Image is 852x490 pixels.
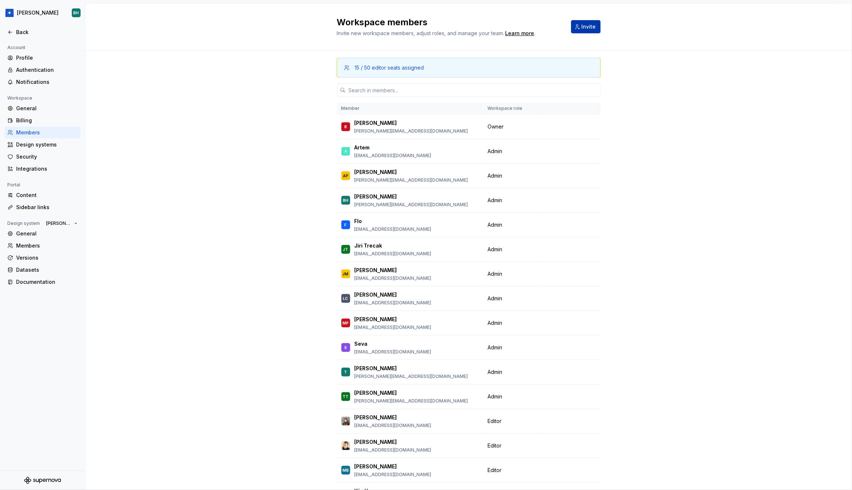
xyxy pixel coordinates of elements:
[4,64,81,76] a: Authentication
[344,368,347,376] div: T
[355,389,397,397] p: [PERSON_NAME]
[355,119,397,127] p: [PERSON_NAME]
[16,192,78,199] div: Content
[355,423,431,428] p: [EMAIL_ADDRESS][DOMAIN_NAME]
[488,344,503,351] span: Admin
[16,141,78,148] div: Design systems
[4,252,81,264] a: Versions
[16,129,78,136] div: Members
[16,278,78,286] div: Documentation
[16,105,78,112] div: General
[16,29,78,36] div: Back
[343,295,348,302] div: LC
[16,230,78,237] div: General
[488,295,503,302] span: Admin
[355,414,397,421] p: [PERSON_NAME]
[16,153,78,160] div: Security
[344,344,347,351] div: S
[355,365,397,372] p: [PERSON_NAME]
[16,165,78,172] div: Integrations
[488,417,502,425] span: Editor
[16,242,78,249] div: Members
[355,275,431,281] p: [EMAIL_ADDRESS][DOMAIN_NAME]
[16,78,78,86] div: Notifications
[355,193,397,200] p: [PERSON_NAME]
[571,20,601,33] button: Invite
[16,54,78,62] div: Profile
[504,31,536,36] span: .
[355,128,468,134] p: [PERSON_NAME][EMAIL_ADDRESS][DOMAIN_NAME]
[16,204,78,211] div: Sidebar links
[16,117,78,124] div: Billing
[355,463,397,470] p: [PERSON_NAME]
[355,242,382,249] p: Jiri Trecak
[343,246,348,253] div: JT
[355,300,431,306] p: [EMAIL_ADDRESS][DOMAIN_NAME]
[484,103,540,115] th: Workspace role
[355,291,397,298] p: [PERSON_NAME]
[355,177,468,183] p: [PERSON_NAME][EMAIL_ADDRESS][DOMAIN_NAME]
[4,219,43,228] div: Design system
[4,201,81,213] a: Sidebar links
[342,319,349,327] div: MP
[355,340,368,348] p: Seva
[355,64,424,71] div: 15 / 50 editor seats assigned
[488,197,503,204] span: Admin
[4,228,81,240] a: General
[4,163,81,175] a: Integrations
[488,368,503,376] span: Admin
[17,9,59,16] div: [PERSON_NAME]
[4,127,81,138] a: Members
[505,30,534,37] a: Learn more
[355,447,431,453] p: [EMAIL_ADDRESS][DOMAIN_NAME]
[355,168,397,176] p: [PERSON_NAME]
[4,52,81,64] a: Profile
[4,115,81,126] a: Billing
[337,16,562,28] h2: Workspace members
[4,94,35,103] div: Workspace
[355,398,468,404] p: [PERSON_NAME][EMAIL_ADDRESS][DOMAIN_NAME]
[5,8,14,17] img: 049812b6-2877-400d-9dc9-987621144c16.png
[355,324,431,330] p: [EMAIL_ADDRESS][DOMAIN_NAME]
[4,181,23,189] div: Portal
[4,43,28,52] div: Account
[355,226,431,232] p: [EMAIL_ADDRESS][DOMAIN_NAME]
[488,467,502,474] span: Editor
[488,319,503,327] span: Admin
[4,103,81,114] a: General
[24,477,61,484] svg: Supernova Logo
[341,441,350,450] img: Jan Poisl
[343,197,348,204] div: BH
[1,5,84,21] button: [PERSON_NAME]BH
[488,148,503,155] span: Admin
[355,202,468,208] p: [PERSON_NAME][EMAIL_ADDRESS][DOMAIN_NAME]
[488,393,503,400] span: Admin
[355,438,397,446] p: [PERSON_NAME]
[74,10,79,16] div: BH
[488,172,503,179] span: Admin
[342,467,349,474] div: MB
[346,83,601,97] input: Search in members...
[488,123,504,130] span: Owner
[345,221,347,229] div: F
[355,374,468,379] p: [PERSON_NAME][EMAIL_ADDRESS][DOMAIN_NAME]
[16,254,78,261] div: Versions
[488,221,503,229] span: Admin
[343,172,348,179] div: AP
[4,151,81,163] a: Security
[4,26,81,38] a: Back
[16,66,78,74] div: Authentication
[4,76,81,88] a: Notifications
[4,139,81,151] a: Design systems
[4,264,81,276] a: Datasets
[355,472,431,478] p: [EMAIL_ADDRESS][DOMAIN_NAME]
[355,153,431,159] p: [EMAIL_ADDRESS][DOMAIN_NAME]
[4,189,81,201] a: Content
[4,240,81,252] a: Members
[344,123,347,130] div: B
[488,442,502,449] span: Editor
[488,270,503,278] span: Admin
[337,103,484,115] th: Member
